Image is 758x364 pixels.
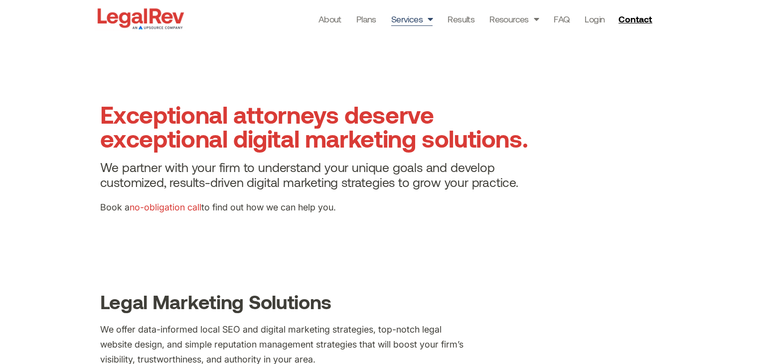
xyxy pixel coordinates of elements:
[130,202,201,212] a: no-obligation call
[100,200,545,215] p: Book a to find out how we can help you.​
[448,12,474,26] a: Results
[391,12,433,26] a: Services
[100,160,545,190] h4: We partner with your firm to understand your unique goals and develop customized, results-driven ...
[318,12,341,26] a: About
[618,14,652,23] span: Contact
[554,12,570,26] a: FAQ
[100,292,658,312] h2: Legal Marketing Solutions
[318,12,605,26] nav: Menu
[356,12,376,26] a: Plans
[614,11,658,27] a: Contact
[100,102,545,150] h1: Exceptional attorneys deserve exceptional digital marketing solutions.
[585,12,605,26] a: Login
[489,12,539,26] a: Resources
